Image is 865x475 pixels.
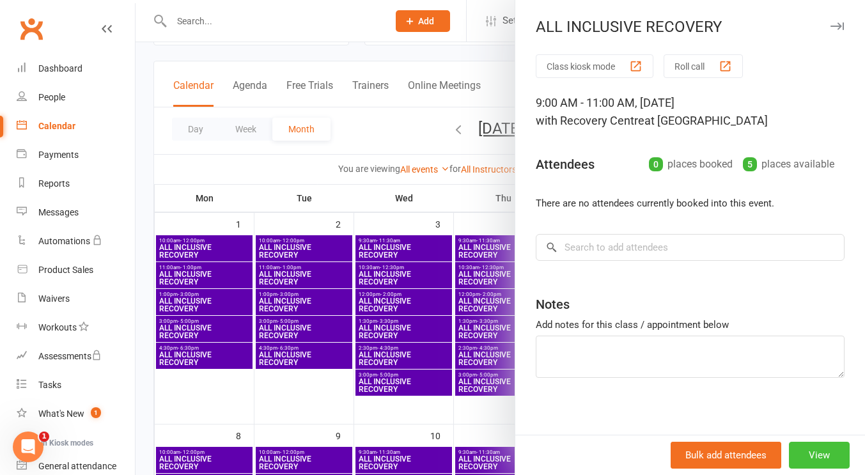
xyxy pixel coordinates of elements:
div: People [38,92,65,102]
a: Automations [17,227,135,256]
span: 1 [91,407,101,418]
a: Product Sales [17,256,135,284]
div: 9:00 AM - 11:00 AM, [DATE] [536,94,845,130]
div: Tasks [38,380,61,390]
a: Workouts [17,313,135,342]
div: Calendar [38,121,75,131]
div: Payments [38,150,79,160]
span: at [GEOGRAPHIC_DATA] [644,114,768,127]
a: Waivers [17,284,135,313]
button: Bulk add attendees [671,442,781,469]
div: 0 [649,157,663,171]
button: Class kiosk mode [536,54,653,78]
a: Reports [17,169,135,198]
div: Dashboard [38,63,82,74]
div: ALL INCLUSIVE RECOVERY [515,18,865,36]
li: There are no attendees currently booked into this event. [536,196,845,211]
a: People [17,83,135,112]
a: Clubworx [15,13,47,45]
div: General attendance [38,461,116,471]
div: places booked [649,155,733,173]
span: with Recovery Centre [536,114,644,127]
div: Automations [38,236,90,246]
span: 1 [39,432,49,442]
a: Assessments [17,342,135,371]
a: What's New1 [17,400,135,428]
div: Workouts [38,322,77,332]
div: Product Sales [38,265,93,275]
a: Payments [17,141,135,169]
div: Messages [38,207,79,217]
div: Attendees [536,155,595,173]
div: Notes [536,295,570,313]
button: Roll call [664,54,743,78]
div: places available [743,155,834,173]
iframe: Intercom live chat [13,432,43,462]
div: Reports [38,178,70,189]
input: Search to add attendees [536,234,845,261]
a: Tasks [17,371,135,400]
a: Dashboard [17,54,135,83]
div: 5 [743,157,757,171]
button: View [789,442,850,469]
div: Waivers [38,293,70,304]
div: What's New [38,409,84,419]
div: Add notes for this class / appointment below [536,317,845,332]
a: Messages [17,198,135,227]
div: Assessments [38,351,102,361]
a: Calendar [17,112,135,141]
